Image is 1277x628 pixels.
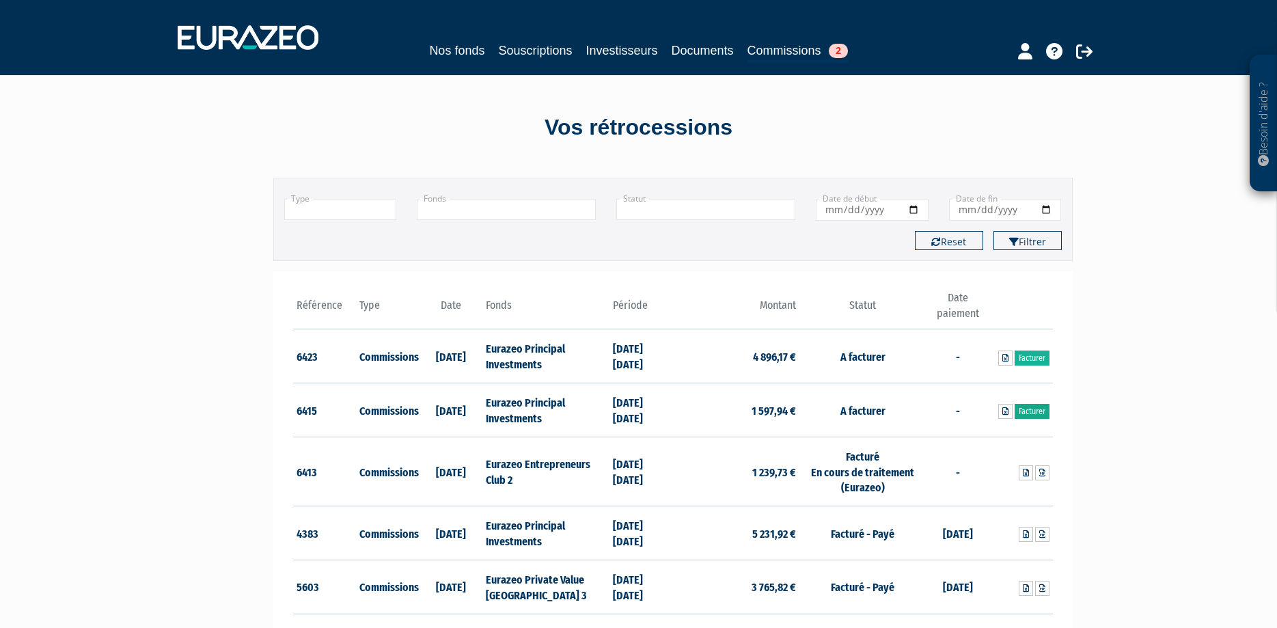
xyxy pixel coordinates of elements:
a: Facturer [1015,404,1049,419]
td: 5603 [293,560,357,614]
td: [DATE] [DATE] [609,437,673,506]
td: [DATE] [420,506,483,560]
td: 4 896,17 € [673,329,799,383]
td: [DATE] [DATE] [609,506,673,560]
td: 3 765,82 € [673,560,799,614]
td: Commissions [356,560,420,614]
td: - [926,383,989,437]
a: Facturer [1015,351,1049,366]
div: Vos rétrocessions [249,112,1028,144]
td: Facturé - Payé [799,506,926,560]
th: Référence [293,290,357,329]
td: Eurazeo Entrepreneurs Club 2 [482,437,609,506]
p: Besoin d'aide ? [1256,62,1272,185]
td: Commissions [356,329,420,383]
td: [DATE] [420,383,483,437]
td: 4383 [293,506,357,560]
td: Commissions [356,383,420,437]
td: 1 239,73 € [673,437,799,506]
td: 1 597,94 € [673,383,799,437]
a: Documents [672,41,734,60]
td: [DATE] [926,560,989,614]
th: Période [609,290,673,329]
a: Investisseurs [586,41,657,60]
th: Type [356,290,420,329]
td: - [926,329,989,383]
th: Date [420,290,483,329]
td: [DATE] [420,437,483,506]
a: Souscriptions [498,41,572,60]
td: Eurazeo Principal Investments [482,329,609,383]
th: Montant [673,290,799,329]
a: Commissions2 [747,41,848,62]
td: Eurazeo Private Value [GEOGRAPHIC_DATA] 3 [482,560,609,614]
td: Facturé En cours de traitement (Eurazeo) [799,437,926,506]
td: 5 231,92 € [673,506,799,560]
td: [DATE] [DATE] [609,560,673,614]
td: - [926,437,989,506]
td: A facturer [799,383,926,437]
td: [DATE] [420,329,483,383]
td: Eurazeo Principal Investments [482,506,609,560]
td: Eurazeo Principal Investments [482,383,609,437]
td: [DATE] [DATE] [609,329,673,383]
a: Nos fonds [429,41,484,60]
td: Commissions [356,437,420,506]
img: 1732889491-logotype_eurazeo_blanc_rvb.png [178,25,318,50]
td: Commissions [356,506,420,560]
th: Date paiement [926,290,989,329]
td: A facturer [799,329,926,383]
td: Facturé - Payé [799,560,926,614]
button: Filtrer [993,231,1062,250]
td: [DATE] [926,506,989,560]
span: 2 [829,44,848,58]
td: 6423 [293,329,357,383]
td: [DATE] [DATE] [609,383,673,437]
td: 6413 [293,437,357,506]
th: Fonds [482,290,609,329]
td: [DATE] [420,560,483,614]
td: 6415 [293,383,357,437]
th: Statut [799,290,926,329]
button: Reset [915,231,983,250]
